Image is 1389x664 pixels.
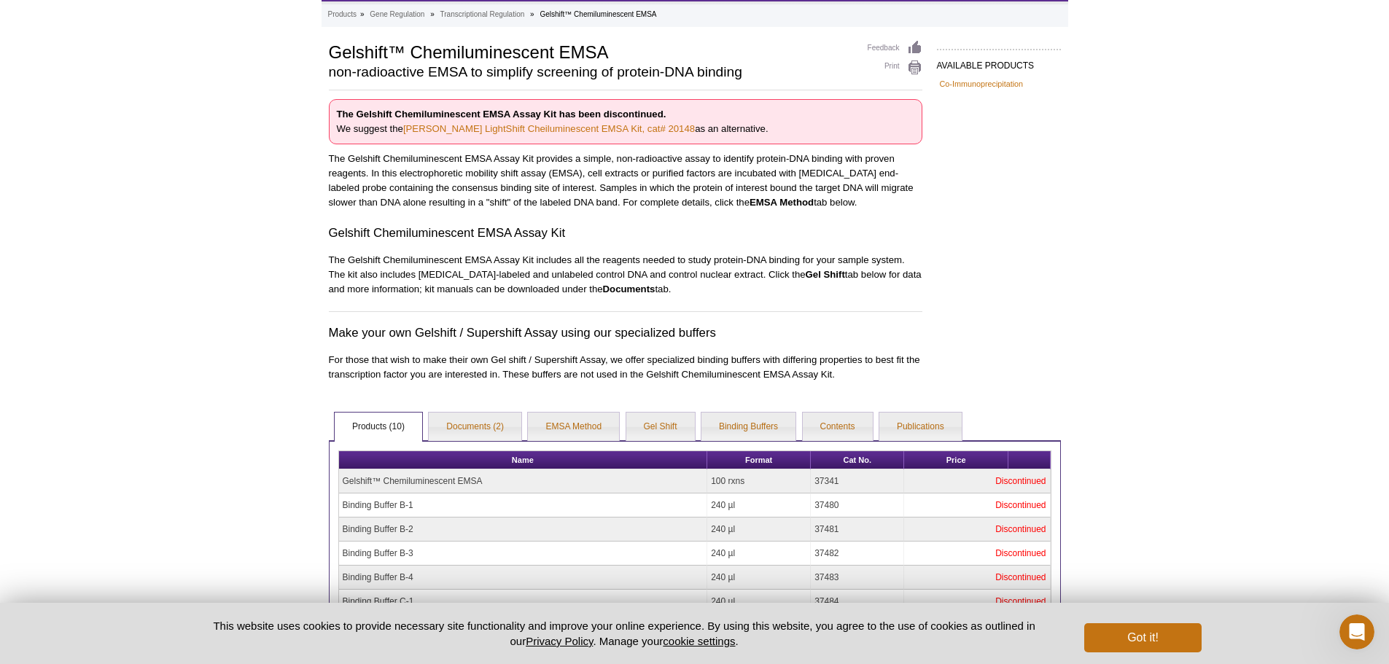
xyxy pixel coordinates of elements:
[360,10,365,18] li: »
[339,517,708,542] td: Binding Buffer B-2
[1339,614,1374,649] iframe: Intercom live chat
[335,413,422,442] a: Products (10)
[806,269,845,280] strong: Gel Shift
[530,10,534,18] li: »
[904,493,1050,517] td: Discontinued
[811,517,904,542] td: 37481
[329,40,853,62] h1: Gelshift™ Chemiluminescent EMSA
[811,590,904,614] td: 37484
[811,469,904,493] td: 37341
[811,542,904,566] td: 37482
[603,284,655,294] strong: Documents
[803,413,873,442] a: Contents
[329,324,922,342] h3: Make your own Gelshift / Supershift Assay using our specialized buffers
[440,8,525,21] a: Transcriptional Regulation
[328,8,357,21] a: Products
[940,77,1024,90] a: Co-Immunoprecipitation
[707,517,811,542] td: 240 µl
[879,413,962,442] a: Publications
[337,109,666,120] strong: The Gelshift Chemiluminescent EMSA Assay Kit has been discontinued.
[339,451,708,469] th: Name
[329,253,922,297] p: The Gelshift Chemiluminescent EMSA Assay Kit includes all the reagents needed to study protein-DN...
[904,517,1050,542] td: Discontinued
[663,635,735,647] button: cookie settings
[339,566,708,590] td: Binding Buffer B-4
[339,542,708,566] td: Binding Buffer B-3
[707,590,811,614] td: 240 µl
[329,99,922,144] p: We suggest the as an alternative.
[403,123,695,134] a: [PERSON_NAME] LightShift Cheiluminescent EMSA Kit, cat# 20148
[339,469,708,493] td: Gelshift™ Chemiluminescent EMSA
[707,451,811,469] th: Format
[707,542,811,566] td: 240 µl
[339,493,708,517] td: Binding Buffer B-1
[904,566,1050,590] td: Discontinued
[811,451,904,469] th: Cat No.
[904,590,1050,614] td: Discontinued
[904,451,1008,469] th: Price
[329,152,922,210] p: The Gelshift Chemiluminescent EMSA Assay Kit provides a simple, non-radioactive assay to identify...
[429,413,521,442] a: Documents (2)
[904,469,1050,493] td: Discontinued
[707,566,811,590] td: 240 µl
[750,197,814,208] strong: EMSA Method
[329,224,922,242] h3: Gelshift Chemiluminescent EMSA Assay Kit
[626,413,695,442] a: Gel Shift
[339,590,708,614] td: Binding Buffer C-1
[329,353,922,382] p: For those that wish to make their own Gel shift / Supershift Assay, we offer specialized binding ...
[1084,623,1201,652] button: Got it!
[937,49,1061,75] h2: AVAILABLE PRODUCTS
[868,60,922,76] a: Print
[430,10,435,18] li: »
[329,66,853,79] h2: non-radioactive EMSA to simplify screening of protein-DNA binding
[811,566,904,590] td: 37483
[370,8,424,21] a: Gene Regulation
[707,469,811,493] td: 100 rxns
[540,10,656,18] li: Gelshift™ Chemiluminescent EMSA
[701,413,795,442] a: Binding Buffers
[526,635,593,647] a: Privacy Policy
[707,493,811,517] td: 240 µl
[528,413,619,442] a: EMSA Method
[904,542,1050,566] td: Discontinued
[868,40,922,56] a: Feedback
[188,618,1061,649] p: This website uses cookies to provide necessary site functionality and improve your online experie...
[811,493,904,517] td: 37480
